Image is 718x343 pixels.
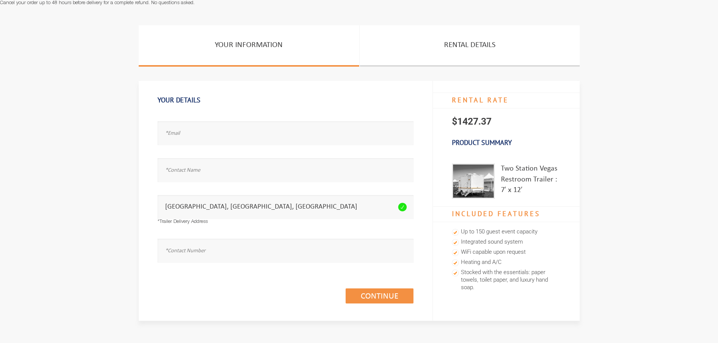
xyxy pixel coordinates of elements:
[433,108,580,135] p: $1427.37
[360,25,580,67] a: Rental Details
[433,206,580,222] h4: Included Features
[433,135,580,151] h3: Product Summary
[452,227,561,237] li: Up to 150 guest event capacity
[158,158,413,182] input: *Contact Name
[452,268,561,293] li: Stocked with the essentials: paper towels, toilet paper, and luxury hand soap.
[158,195,413,219] input: *Trailer Delivery Address
[433,93,580,108] h4: RENTAL RATE
[158,239,413,262] input: *Contact Number
[158,92,413,108] h1: Your Details
[501,163,561,199] div: Two Station Vegas Restroom Trailer : 7′ x 12′
[452,258,561,268] li: Heating and A/C
[452,237,561,247] li: Integrated sound system
[346,288,413,303] a: Continue
[139,25,359,67] a: Your Information
[452,247,561,258] li: WiFi capable upon request
[158,219,413,226] div: *Trailer Delivery Address
[158,121,413,145] input: *Email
